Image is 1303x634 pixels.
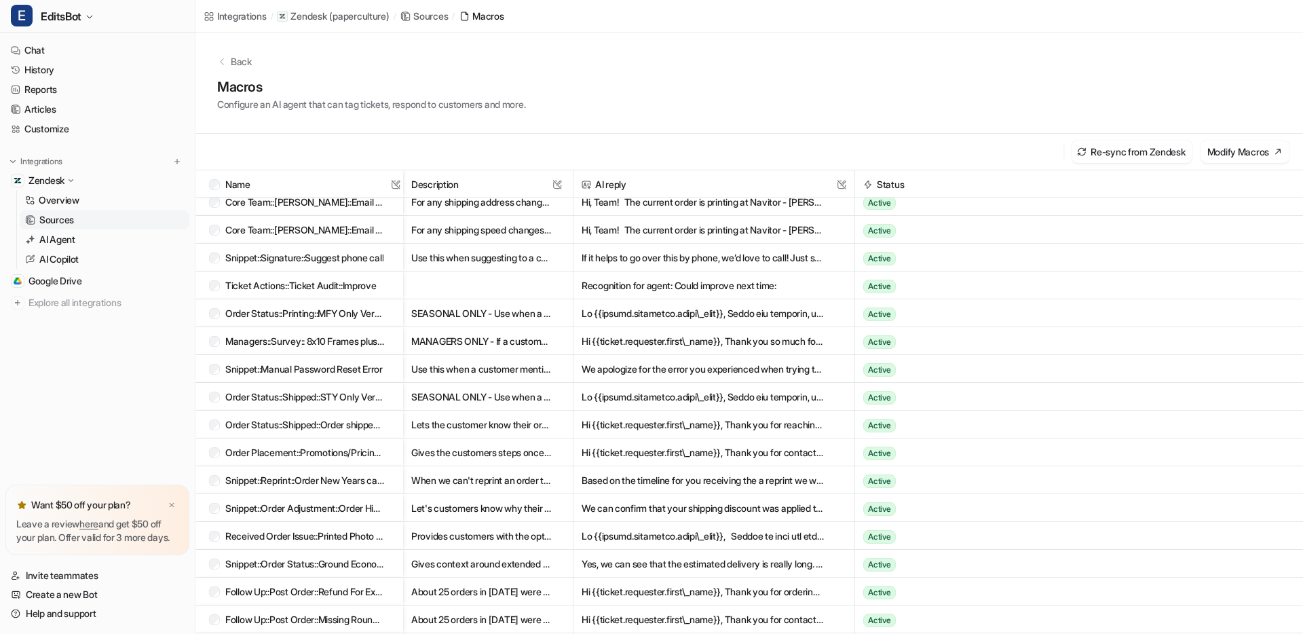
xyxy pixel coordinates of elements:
[411,244,552,272] button: Use this when suggesting to a customer that we are available to call them back instead of emailing.
[863,355,1259,383] button: Active
[79,518,98,529] a: here
[863,494,1259,522] button: Active
[225,439,385,466] p: Order Placement::Promotions/Pricing::Shoott code not working because of quantity
[459,9,504,23] a: Macros
[225,466,385,494] p: Snippet::Reprint::Order New Years card instead 60% off
[582,188,825,216] button: Hi, Team! The current order is printing at Navitor - [PERSON_NAME] and needs a shipping address c...
[5,80,189,99] a: Reports
[411,494,552,522] button: Let's customers know why their shipping discount reads as $0.00
[582,550,825,578] button: Yes, we can see that the estimated delivery is really long. For shipments to [US_STATE], [US_STAT...
[582,244,825,272] button: If it helps to go over this by phone, we’d love to call! Just share the best number and a time th...
[582,327,825,355] button: Hi {{ticket.requester.first\_name}}, Thank you so much for completing our phone survey. We really...
[411,170,565,198] span: Description
[582,355,825,383] button: We apologize for the error you experienced when trying to manually change your password. We are a...
[39,213,74,227] p: Sources
[582,170,626,198] div: AI reply
[863,439,1259,466] button: Active
[5,41,189,60] a: Chat
[863,363,896,377] span: Active
[29,292,184,314] span: Explore all integrations
[863,244,1259,272] button: Active
[863,466,1259,494] button: Active
[411,578,552,605] button: About 25 orders in [DATE] were supposed to have round corners and got straight corners instead du...
[411,466,552,494] button: When we can't reprint an order that was damaged, missing or late and customer might want to place...
[16,517,178,544] p: Leave a review and get $50 off your plan. Offer valid for 3 more days.
[225,188,385,216] p: Core Team::[PERSON_NAME]::Email TOGID - Navitor Shipping Address Change (Printing Order)
[582,411,825,439] button: Hi {{ticket.requester.first\_name}}, Thank you for reaching out to us. We're sure you're anxious ...
[582,299,825,327] button: Lo {{ipsumd.sitametco.adipi\_elit}}, Seddo eiu temporin, ut lab etdolore magna aliq en ad minimve...
[5,60,189,79] a: History
[863,550,1259,578] button: Active
[411,355,552,383] button: Use this when a customer mentions they received an error after manually resetting their password.
[411,411,552,439] button: Lets the customer know their order shipped late, we couldn't upgrade shipping, here is a refund
[411,439,552,466] button: Gives the customers steps once we have confirmed their code is not working because they have reac...
[39,253,79,266] p: AI Copilot
[5,155,67,168] button: Integrations
[11,5,33,26] span: E
[411,188,552,216] button: For any shipping address changes that would otherwise be made in the portal - these do not consis...
[225,383,385,411] p: Order Status::Shipped::STY Only Very Late (Tracking Shows Arriving After Christmas)
[582,216,825,244] button: Hi, Team! The current order is printing at Navitor - [PERSON_NAME] and needs a shipping speed cha...
[863,216,1259,244] button: Active
[394,10,396,22] span: /
[168,501,176,510] img: x
[582,383,825,411] button: Lo {{ipsumd.sitametco.adipi\_elit}}, Seddo eiu temporin, ut lab etdolore magna aliq en ad minimve...
[863,383,1259,411] button: Active
[225,327,385,355] p: Managers::Survey:: 8x10 Frames plus free shipping
[225,411,385,439] p: Order Status::Shipped::Order shipped past ESD - Refund 20% and give tracking
[20,250,189,269] a: AI Copilot
[863,411,1259,439] button: Active
[225,216,385,244] p: Core Team::[PERSON_NAME]::Email TOGID - Navitor Shipping Speed Change (Printing Order)
[863,530,896,544] span: Active
[863,605,1259,633] button: Active
[863,586,896,599] span: Active
[20,156,62,167] p: Integrations
[225,605,385,633] p: Follow Up::Post Order::Missing Round Corners (Wrong Trim)
[204,9,267,23] a: Integrations
[413,9,448,23] div: Sources
[861,170,1298,198] span: Status
[329,10,389,23] p: ( paperculture )
[863,391,896,405] span: Active
[411,383,552,411] button: SEASONAL ONLY - Use when a customer's shipped order is arriving after Christmas
[217,77,525,97] h1: Macros
[411,299,552,327] button: SEASONAL ONLY - Use when a customer's MFY order is still printing and is very delayed
[863,188,1259,216] button: Active
[39,193,79,207] p: Overview
[217,97,525,111] p: Configure an AI agent that can tag tickets, respond to customers and more.
[225,522,385,550] p: Received Order Issue::Printed Photo Issue::Washed out photos (reprint with edits or return)
[39,233,75,246] p: AI Agent
[277,10,389,23] a: Zendesk(paperculture)
[472,9,504,23] div: Macros
[8,157,18,166] img: expand menu
[225,272,377,299] p: Ticket Actions::Ticket Audit::Improve
[31,498,131,512] p: Want $50 off your plan?
[225,578,385,605] p: Follow Up::Post Order::Refund For Extra Round Corners
[863,327,1259,355] button: Active
[20,210,189,229] a: Sources
[863,299,1259,327] button: Active
[411,605,552,633] button: About 25 orders in [DATE] were supposed to have round corners and got straight corners instead du...
[290,10,326,23] p: Zendesk
[225,299,385,327] p: Order Status::Printing::MFY Only Very Late (Past ESD - Likely Arriving After Christmas)
[411,550,552,578] button: Gives context around extended delivery dates to [US_STATE]
[863,522,1259,550] button: Active
[863,252,896,265] span: Active
[582,494,825,522] button: We can confirm that your shipping discount was applied to your order and you were not charged for...
[863,272,1259,299] button: Active
[172,157,182,166] img: menu_add.svg
[5,604,189,623] a: Help and support
[863,447,896,460] span: Active
[863,614,896,627] span: Active
[16,500,27,510] img: star
[863,419,896,432] span: Active
[411,216,552,244] button: For any shipping speed changes that would otherwise be made in the portal - these do not consiste...
[225,355,383,383] p: Snippet::Manual Password Reset Error
[217,9,267,23] div: Integrations
[41,7,81,26] span: EditsBot
[5,585,189,604] a: Create a new Bot
[863,502,896,516] span: Active
[20,230,189,249] a: AI Agent
[14,277,22,285] img: Google Drive
[5,272,189,291] a: Google DriveGoogle Drive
